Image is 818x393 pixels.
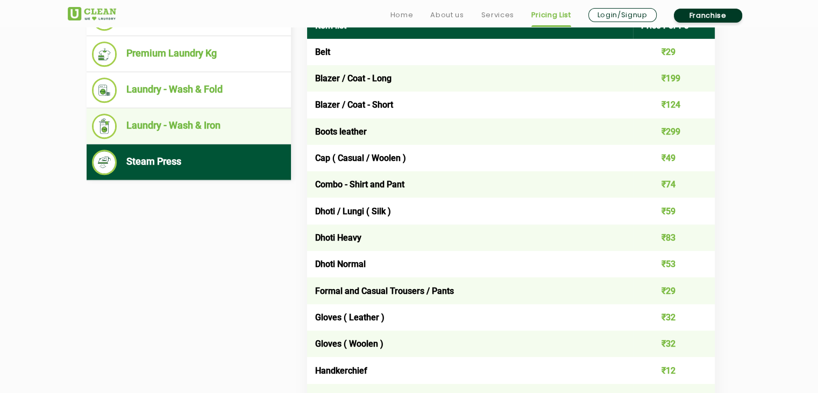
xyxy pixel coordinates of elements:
[307,171,634,198] td: Combo - Shirt and Pant
[633,171,715,198] td: ₹74
[307,118,634,145] td: Boots leather
[633,277,715,304] td: ₹29
[633,145,715,171] td: ₹49
[531,9,571,22] a: Pricing List
[307,145,634,171] td: Cap ( Casual / Woolen )
[92,78,286,103] li: Laundry - Wash & Fold
[588,8,657,22] a: Login/Signup
[633,92,715,118] td: ₹124
[92,150,286,175] li: Steam Press
[633,39,715,65] td: ₹29
[92,41,117,67] img: Premium Laundry Kg
[68,7,116,20] img: UClean Laundry and Dry Cleaning
[633,251,715,277] td: ₹53
[481,9,514,22] a: Services
[633,304,715,331] td: ₹32
[307,331,634,357] td: Gloves ( Woolen )
[390,9,414,22] a: Home
[307,198,634,224] td: Dhoti / Lungi ( Silk )
[92,41,286,67] li: Premium Laundry Kg
[92,114,117,139] img: Laundry - Wash & Iron
[307,357,634,383] td: Handkerchief
[307,224,634,251] td: Dhoti Heavy
[307,304,634,331] td: Gloves ( Leather )
[92,78,117,103] img: Laundry - Wash & Fold
[307,65,634,92] td: Blazer / Coat - Long
[307,39,634,65] td: Belt
[633,65,715,92] td: ₹199
[430,9,464,22] a: About us
[633,357,715,383] td: ₹12
[633,198,715,224] td: ₹59
[633,118,715,145] td: ₹299
[307,92,634,118] td: Blazer / Coat - Short
[307,277,634,304] td: Formal and Casual Trousers / Pants
[633,331,715,357] td: ₹32
[92,114,286,139] li: Laundry - Wash & Iron
[674,9,742,23] a: Franchise
[307,251,634,277] td: Dhoti Normal
[92,150,117,175] img: Steam Press
[633,224,715,251] td: ₹83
